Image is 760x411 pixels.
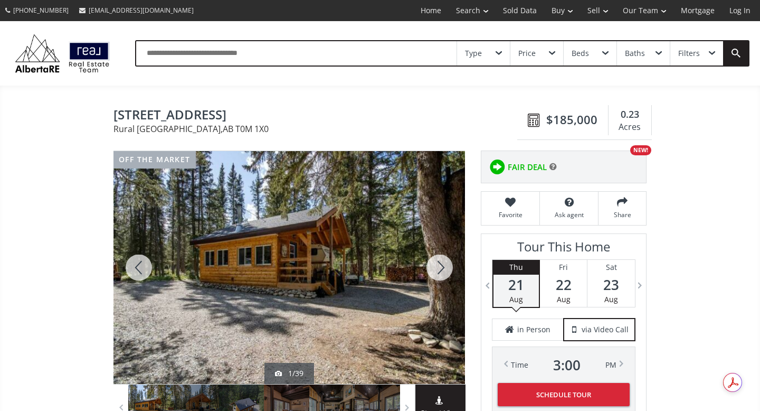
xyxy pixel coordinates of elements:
span: 21 [493,277,539,292]
span: FAIR DEAL [508,162,547,173]
a: [EMAIL_ADDRESS][DOMAIN_NAME] [74,1,199,20]
div: Baths [625,50,645,57]
img: rating icon [487,156,508,178]
span: Aug [604,294,618,304]
div: Time PM [511,358,616,372]
div: 1/39 [275,368,303,379]
span: 23 [587,277,635,292]
img: Logo [11,32,114,75]
div: Thu [493,260,539,275]
div: Acres [614,119,646,135]
div: 32380 Range Road 55 #31 Rural Mountain View County, AB T0M 1X0 - Photo 1 of 39 [113,151,465,384]
h3: Tour This Home [492,239,635,259]
div: Price [518,50,536,57]
span: 3 : 00 [553,358,581,372]
span: 32380 Range Road 55 #31 [113,108,520,124]
div: NEW! [630,145,651,155]
span: Rural [GEOGRAPHIC_DATA] , AB T0M 1X0 [113,125,520,133]
div: off the market [113,151,196,169]
span: Favorite [487,210,534,219]
span: Ask agent [545,210,593,219]
div: Beds [572,50,589,57]
span: [EMAIL_ADDRESS][DOMAIN_NAME] [89,6,194,15]
span: via Video Call [582,324,629,335]
button: Schedule Tour [498,383,630,406]
span: Share [604,210,641,219]
div: Type [465,50,482,57]
div: 0.23 [614,108,646,122]
span: Aug [509,294,523,304]
span: in Person [517,324,550,335]
span: $185,000 [546,111,597,128]
span: Aug [557,294,571,304]
span: [PHONE_NUMBER] [13,6,69,15]
div: Fri [540,260,587,275]
div: Filters [678,50,700,57]
div: Sat [587,260,635,275]
span: 22 [540,277,587,292]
